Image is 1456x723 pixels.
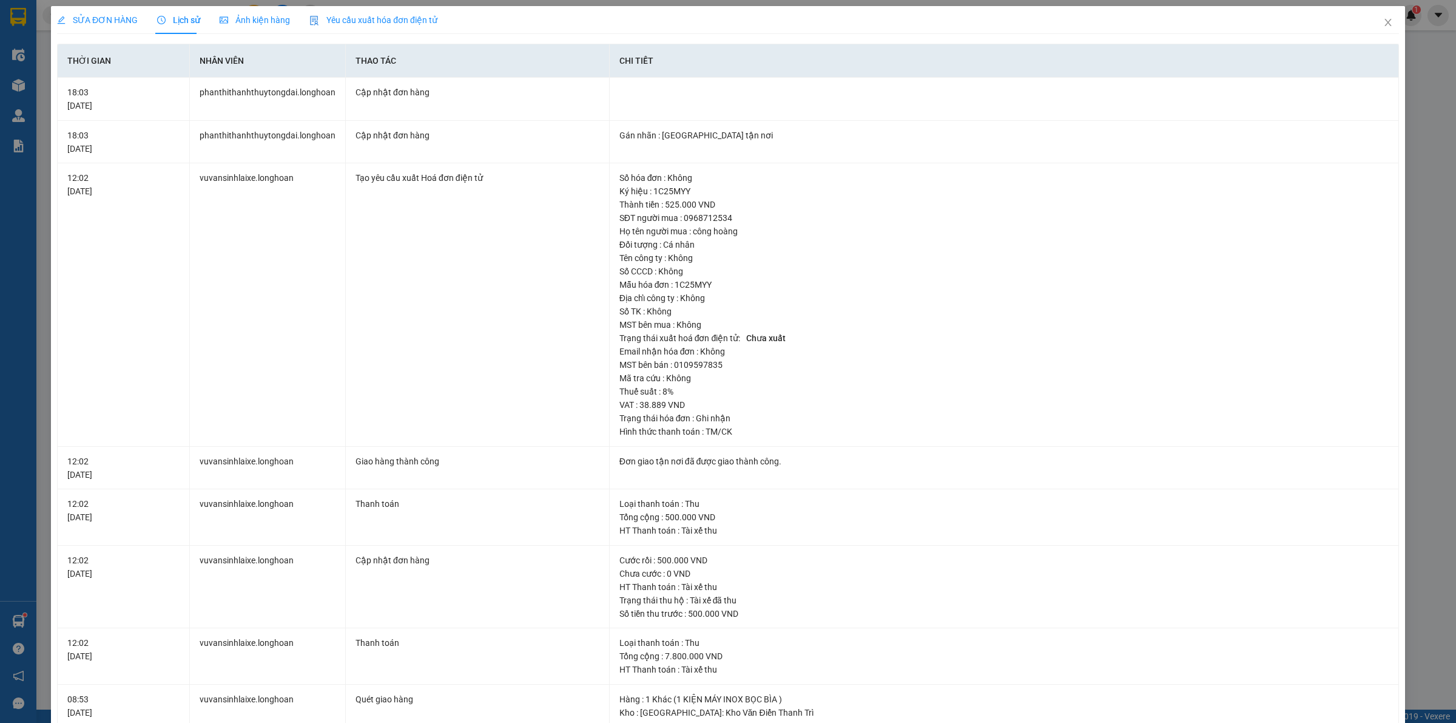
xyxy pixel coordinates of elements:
div: HT Thanh toán : Tài xế thu [619,580,1389,594]
div: Trạng thái hóa đơn : Ghi nhận [619,412,1389,425]
span: CÔNG TY TNHH CHUYỂN PHÁT NHANH BẢO AN [106,41,223,63]
div: 08:53 [DATE] [67,693,180,719]
div: Ký hiệu : 1C25MYY [619,185,1389,198]
div: Số TK : Không [619,305,1389,318]
strong: PHIẾU DÁN LÊN HÀNG [81,5,240,22]
div: MST bên bán : 0109597835 [619,358,1389,372]
div: Cập nhật đơn hàng [356,86,599,99]
th: Thao tác [346,44,610,78]
th: Chi tiết [610,44,1399,78]
div: 12:02 [DATE] [67,171,180,198]
div: Thuế suất : 8% [619,385,1389,398]
td: vuvansinhlaixe.longhoan [190,546,346,629]
div: Thanh toán [356,636,599,650]
div: 18:03 [DATE] [67,129,180,155]
span: Lịch sử [157,15,200,25]
td: vuvansinhlaixe.longhoan [190,628,346,685]
div: Chưa cước : 0 VND [619,567,1389,580]
div: 18:03 [DATE] [67,86,180,112]
span: Ngày in phiếu: 15:37 ngày [76,24,244,37]
div: Số tiền thu trước : 500.000 VND [619,607,1389,620]
strong: CSKH: [33,41,64,52]
span: close [1383,18,1393,27]
th: Thời gian [58,44,190,78]
div: Họ tên người mua : công hoàng [619,225,1389,238]
div: Hình thức thanh toán : TM/CK [619,425,1389,438]
div: Số CCCD : Không [619,265,1389,278]
div: Thanh toán [356,497,599,511]
div: 12:02 [DATE] [67,554,180,580]
div: Kho : [GEOGRAPHIC_DATA]: Kho Văn Điển Thanh Trì [619,706,1389,719]
div: Loại thanh toán : Thu [619,636,1389,650]
div: Quét giao hàng [356,693,599,706]
div: Số hóa đơn : Không [619,171,1389,185]
div: Trạng thái thu hộ : Tài xế đã thu [619,594,1389,607]
div: Cước rồi : 500.000 VND [619,554,1389,567]
div: Trạng thái xuất hoá đơn điện tử : [619,331,1389,345]
td: vuvansinhlaixe.longhoan [190,163,346,447]
div: 12:02 [DATE] [67,636,180,663]
td: vuvansinhlaixe.longhoan [190,489,346,546]
div: Tạo yêu cầu xuất Hoá đơn điện tử [356,171,599,185]
img: icon [309,16,319,25]
div: MST bên mua : Không [619,318,1389,331]
div: Loại thanh toán : Thu [619,497,1389,511]
div: Địa chỉ công ty : Không [619,291,1389,305]
div: Tổng cộng : 500.000 VND [619,511,1389,524]
div: Hàng : 1 Khác (1 KIỆN MÁY INOX BỌC BÌA ) [619,693,1389,706]
span: edit [57,16,66,24]
div: Mẫu hóa đơn : 1C25MYY [619,278,1389,291]
span: [PHONE_NUMBER] [5,41,92,63]
div: Tên công ty : Không [619,251,1389,265]
div: VAT : 38.889 VND [619,398,1389,412]
span: Chưa xuất [742,332,790,344]
div: Mã tra cứu : Không [619,372,1389,385]
div: Email nhận hóa đơn : Không [619,345,1389,358]
td: phanthithanhthuytongdai.longhoan [190,121,346,164]
div: Cập nhật đơn hàng [356,129,599,142]
div: Giao hàng thành công [356,455,599,468]
td: phanthithanhthuytongdai.longhoan [190,78,346,121]
div: 12:02 [DATE] [67,455,180,481]
div: Thành tiền : 525.000 VND [619,198,1389,211]
div: HT Thanh toán : Tài xế thu [619,663,1389,676]
div: HT Thanh toán : Tài xế thu [619,524,1389,537]
th: Nhân viên [190,44,346,78]
div: Tổng cộng : 7.800.000 VND [619,650,1389,663]
span: SỬA ĐƠN HÀNG [57,15,138,25]
td: vuvansinhlaixe.longhoan [190,447,346,490]
span: clock-circle [157,16,166,24]
span: Yêu cầu xuất hóa đơn điện tử [309,15,437,25]
span: picture [220,16,228,24]
div: Cập nhật đơn hàng [356,554,599,567]
div: Đơn giao tận nơi đã được giao thành công. [619,455,1389,468]
div: 12:02 [DATE] [67,497,180,524]
span: Ảnh kiện hàng [220,15,290,25]
div: Đối tượng : Cá nhân [619,238,1389,251]
span: Mã đơn: KQ121210250022 [5,73,184,90]
button: Close [1371,6,1405,40]
div: Gán nhãn : [GEOGRAPHIC_DATA] tận nơi [619,129,1389,142]
div: SĐT người mua : 0968712534 [619,211,1389,225]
